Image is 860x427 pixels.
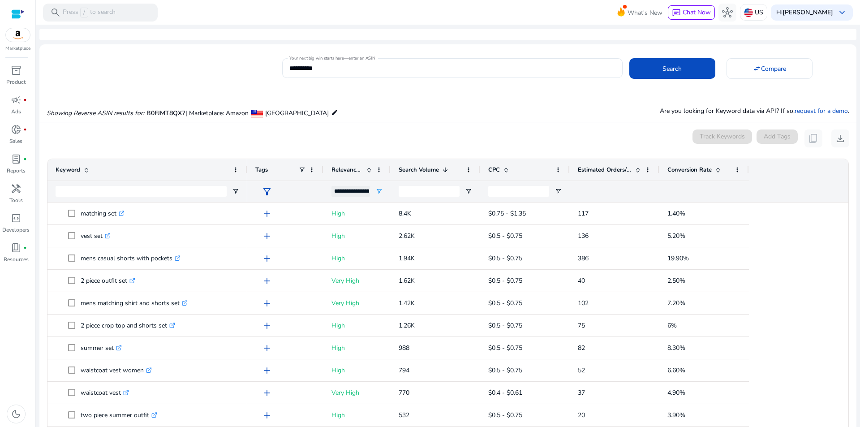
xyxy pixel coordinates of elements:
span: 1.26K [399,321,415,330]
p: Product [6,78,26,86]
button: download [831,129,849,147]
p: Resources [4,255,29,263]
span: 1.40% [667,209,685,218]
span: code_blocks [11,213,21,224]
span: $0.4 - $0.61 [488,388,522,397]
span: | Marketplace: Amazon [185,109,249,117]
span: 5.20% [667,232,685,240]
span: add [262,208,272,219]
p: Press to search [63,8,116,17]
span: $0.5 - $0.75 [488,411,522,419]
input: Keyword Filter Input [56,186,227,197]
span: 102 [578,299,589,307]
span: Conversion Rate [667,166,712,174]
span: 4.90% [667,388,685,397]
p: vest set [81,227,111,245]
p: Very High [331,272,383,290]
span: 82 [578,344,585,352]
span: Keyword [56,166,80,174]
p: 2 piece crop top and shorts set [81,316,175,335]
p: Marketplace [5,45,30,52]
b: [PERSON_NAME] [783,8,833,17]
span: add [262,231,272,242]
span: 794 [399,366,409,375]
mat-label: Your next big win starts here—enter an ASIN [289,55,375,61]
span: 2.62K [399,232,415,240]
span: $0.75 - $1.35 [488,209,526,218]
p: Ads [11,108,21,116]
p: waistcoat vest women [81,361,152,380]
span: $0.5 - $0.75 [488,366,522,375]
span: 770 [399,388,409,397]
span: $0.5 - $0.75 [488,299,522,307]
p: waistcoat vest [81,384,129,402]
span: Estimated Orders/Month [578,166,632,174]
button: Search [629,58,715,79]
span: 1.42K [399,299,415,307]
span: fiber_manual_record [23,98,27,102]
p: 2 piece outfit set [81,272,135,290]
input: CPC Filter Input [488,186,549,197]
span: add [262,343,272,354]
span: 40 [578,276,585,285]
input: Search Volume Filter Input [399,186,460,197]
span: fiber_manual_record [23,157,27,161]
span: 386 [578,254,589,263]
span: 532 [399,411,409,419]
button: hub [718,4,736,22]
span: lab_profile [11,154,21,164]
span: Chat Now [683,8,711,17]
span: add [262,410,272,421]
span: campaign [11,95,21,105]
span: CPC [488,166,500,174]
span: add [262,276,272,286]
span: dark_mode [11,409,21,419]
span: $0.5 - $0.75 [488,344,522,352]
img: us.svg [744,8,753,17]
span: add [262,253,272,264]
p: Very High [331,294,383,312]
p: mens matching shirt and shorts set [81,294,188,312]
span: 136 [578,232,589,240]
p: Very High [331,384,383,402]
span: add [262,388,272,398]
p: Hi [776,9,833,16]
span: chat [672,9,681,17]
p: two piece summer outfit [81,406,157,424]
span: download [835,133,846,144]
span: 6% [667,321,677,330]
span: 2.50% [667,276,685,285]
button: Compare [727,58,813,79]
span: Compare [761,64,786,73]
span: 52 [578,366,585,375]
span: $0.5 - $0.75 [488,254,522,263]
img: amazon.svg [6,28,30,42]
p: mens casual shorts with pockets [81,249,181,267]
p: High [331,406,383,424]
span: add [262,298,272,309]
span: 75 [578,321,585,330]
p: summer set [81,339,122,357]
span: $0.5 - $0.75 [488,232,522,240]
span: 117 [578,209,589,218]
p: High [331,249,383,267]
span: Relevance Score [331,166,363,174]
span: Search [662,64,682,73]
span: 19.90% [667,254,689,263]
span: / [80,8,88,17]
span: [GEOGRAPHIC_DATA] [265,109,329,117]
span: 1.94K [399,254,415,263]
button: Open Filter Menu [375,188,383,195]
span: handyman [11,183,21,194]
p: High [331,204,383,223]
span: 988 [399,344,409,352]
span: filter_alt [262,186,272,197]
span: 8.4K [399,209,411,218]
button: Open Filter Menu [555,188,562,195]
span: Tags [255,166,268,174]
button: Open Filter Menu [232,188,239,195]
p: Developers [2,226,30,234]
span: What's New [628,5,662,21]
i: Showing Reverse ASIN results for: [47,109,144,117]
button: chatChat Now [668,5,715,20]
